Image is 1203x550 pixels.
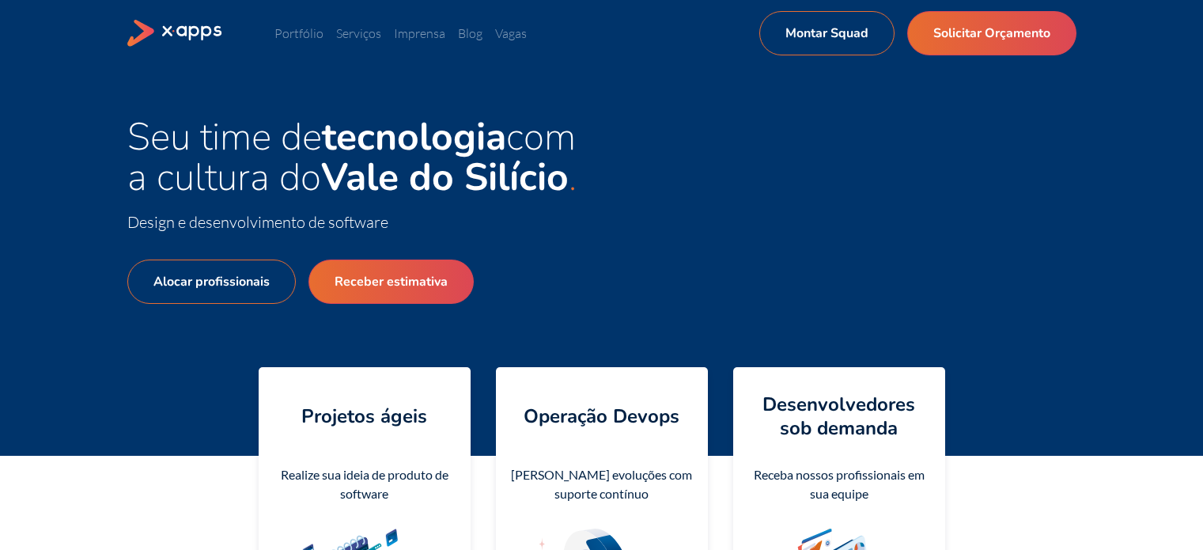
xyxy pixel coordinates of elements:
a: Blog [458,25,482,41]
a: Receber estimativa [308,260,474,304]
span: Seu time de com a cultura do [127,111,576,203]
div: Receba nossos profissionais em sua equipe [746,465,933,503]
a: Alocar profissionais [127,260,296,304]
a: Montar Squad [759,11,895,55]
h4: Desenvolvedores sob demanda [746,393,933,440]
h4: Operação Devops [524,404,679,428]
div: Realize sua ideia de produto de software [271,465,458,503]
strong: Vale do Silício [321,151,569,203]
span: Design e desenvolvimento de software [127,212,388,232]
strong: tecnologia [322,111,506,163]
a: Serviços [336,25,381,41]
a: Imprensa [394,25,445,41]
h4: Projetos ágeis [301,404,427,428]
a: Solicitar Orçamento [907,11,1076,55]
div: [PERSON_NAME] evoluções com suporte contínuo [509,465,695,503]
a: Vagas [495,25,527,41]
a: Portfólio [274,25,323,41]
